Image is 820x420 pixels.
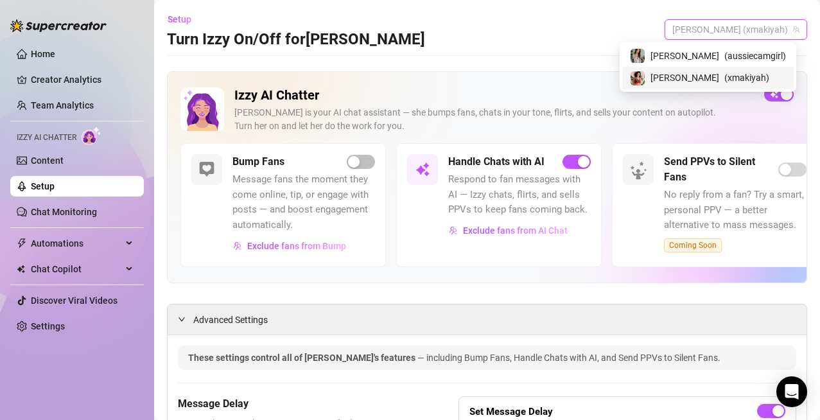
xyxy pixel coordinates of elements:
[188,353,417,363] span: These settings control all of [PERSON_NAME]'s features
[233,241,242,250] img: svg%3e
[234,106,754,133] div: [PERSON_NAME] is your AI chat assistant — she bumps fans, chats in your tone, flirts, and sells y...
[193,313,268,327] span: Advanced Settings
[630,161,650,182] img: silent-fans-ppv-o-N6Mmdf.svg
[167,9,202,30] button: Setup
[664,238,722,252] span: Coming Soon
[168,14,191,24] span: Setup
[31,295,118,306] a: Discover Viral Videos
[792,26,800,33] span: team
[31,69,134,90] a: Creator Analytics
[232,172,375,232] span: Message fans the moment they come online, tip, or engage with posts — and boost engagement automa...
[469,406,553,417] strong: Set Message Delay
[232,154,284,170] h5: Bump Fans
[180,87,224,131] img: Izzy AI Chatter
[31,100,94,110] a: Team Analytics
[664,154,778,185] h5: Send PPVs to Silent Fans
[232,236,347,256] button: Exclude fans from Bump
[178,396,394,412] h5: Message Delay
[17,132,76,144] span: Izzy AI Chatter
[631,49,645,63] img: Maki
[650,71,719,85] span: [PERSON_NAME]
[82,127,101,145] img: AI Chatter
[448,220,568,241] button: Exclude fans from AI Chat
[724,71,769,85] span: ( xmakiyah )
[10,19,107,32] img: logo-BBDzfeDw.svg
[31,259,122,279] span: Chat Copilot
[31,155,64,166] a: Content
[448,154,545,170] h5: Handle Chats with AI
[178,315,186,323] span: expanded
[463,225,568,236] span: Exclude fans from AI Chat
[17,238,27,249] span: thunderbolt
[31,181,55,191] a: Setup
[724,49,786,63] span: ( aussiecamgirl )
[17,265,25,274] img: Chat Copilot
[247,241,346,251] span: Exclude fans from Bump
[234,87,754,103] h2: Izzy AI Chatter
[672,20,799,39] span: maki (xmakiyah)
[776,376,807,407] div: Open Intercom Messenger
[449,226,458,235] img: svg%3e
[167,30,425,50] h3: Turn Izzy On/Off for [PERSON_NAME]
[650,49,719,63] span: [PERSON_NAME]
[31,49,55,59] a: Home
[417,353,720,363] span: — including Bump Fans, Handle Chats with AI, and Send PPVs to Silent Fans.
[448,172,591,218] span: Respond to fan messages with AI — Izzy chats, flirts, and sells PPVs to keep fans coming back.
[664,188,807,233] span: No reply from a fan? Try a smart, personal PPV — a better alternative to mass messages.
[31,321,65,331] a: Settings
[199,162,214,177] img: svg%3e
[31,233,122,254] span: Automations
[415,162,430,177] img: svg%3e
[631,71,645,85] img: maki
[178,312,193,326] div: expanded
[31,207,97,217] a: Chat Monitoring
